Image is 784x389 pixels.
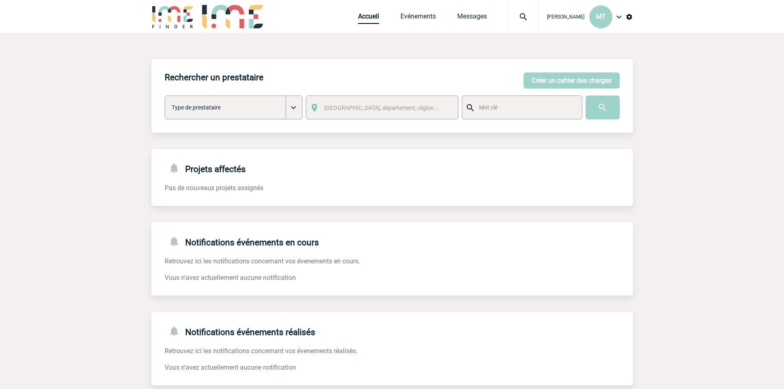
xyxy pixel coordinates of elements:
[547,14,584,20] span: [PERSON_NAME]
[165,363,296,371] span: Vous n'avez actuellement aucune notification
[400,12,436,24] a: Evénements
[165,162,246,174] h4: Projets affectés
[165,184,263,192] span: Pas de nouveaux projets assignés
[168,235,185,247] img: notifications-24-px-g.png
[457,12,487,24] a: Messages
[165,274,296,282] span: Vous n'avez actuellement aucune notification
[596,13,606,21] span: MT
[586,96,620,119] input: Submit
[165,235,319,247] h4: Notifications événements en cours
[168,162,185,174] img: notifications-24-px-g.png
[165,325,315,337] h4: Notifications événements réalisés
[477,102,575,113] input: Mot clé
[165,72,263,82] h4: Rechercher un prestataire
[165,347,358,355] span: Retrouvez ici les notifications concernant vos évenements réalisés.
[151,5,194,28] img: IME-Finder
[358,12,379,24] a: Accueil
[324,105,439,111] span: [GEOGRAPHIC_DATA], département, région...
[168,325,185,337] img: notifications-24-px-g.png
[165,257,360,265] span: Retrouvez ici les notifications concernant vos évenements en cours.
